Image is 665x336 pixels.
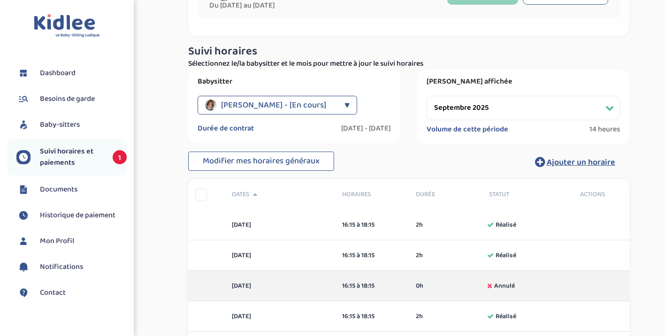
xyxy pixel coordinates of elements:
span: Historique de paiement [40,210,115,221]
span: Ajouter un horaire [547,156,615,169]
p: Sélectionnez le/la babysitter et le mois pour mettre à jour le suivi horaires [188,58,629,69]
span: Réalisé [496,220,516,230]
span: Horaires [342,190,402,199]
img: avatar_bihan-julie_2024_08_22_13_46_10.png [205,99,216,111]
div: Dates [225,190,335,199]
a: Contact [16,286,127,300]
label: Babysitter [198,77,391,86]
div: [DATE] [225,312,335,321]
span: 2h [416,251,423,260]
img: contact.svg [16,286,31,300]
span: Baby-sitters [40,119,80,130]
div: Durée [409,190,482,199]
span: Réalisé [496,251,516,260]
h3: Suivi horaires [188,46,629,58]
img: documents.svg [16,183,31,197]
div: 16:15 à 18:15 [342,251,402,260]
div: ▼ [344,96,350,115]
span: Dashboard [40,68,76,79]
a: Documents [16,183,127,197]
span: Du [DATE] au [DATE] [209,1,374,10]
div: [DATE] [225,281,335,291]
span: Suivi horaires et paiements [40,146,103,168]
span: 14 heures [589,125,620,134]
a: Historique de paiement [16,208,127,222]
img: babysitters.svg [16,118,31,132]
img: suivihoraire.svg [16,208,31,222]
img: suivihoraire.svg [16,150,31,164]
div: [DATE] [225,220,335,230]
span: Modifier mes horaires généraux [203,154,320,168]
span: Notifications [40,261,83,273]
div: 16:15 à 18:15 [342,312,402,321]
img: besoin.svg [16,92,31,106]
span: [PERSON_NAME] - [En cours] [221,96,326,115]
label: Durée de contrat [198,124,254,133]
div: 16:15 à 18:15 [342,281,402,291]
label: [DATE] - [DATE] [341,124,391,133]
div: 16:15 à 18:15 [342,220,402,230]
button: Ajouter un horaire [521,152,629,172]
label: [PERSON_NAME] affichée [427,77,620,86]
span: 2h [416,312,423,321]
a: Baby-sitters [16,118,127,132]
div: [DATE] [225,251,335,260]
img: dashboard.svg [16,66,31,80]
a: Mon Profil [16,234,127,248]
span: Annulé [494,281,515,291]
a: Suivi horaires et paiements 1 [16,146,127,168]
a: Dashboard [16,66,127,80]
a: Notifications [16,260,127,274]
span: Contact [40,287,66,298]
span: Mon Profil [40,236,74,247]
img: profil.svg [16,234,31,248]
img: notification.svg [16,260,31,274]
span: Documents [40,184,77,195]
div: Statut [482,190,556,199]
span: 0h [416,281,423,291]
span: 1 [113,150,127,164]
span: Réalisé [496,312,516,321]
div: Actions [556,190,629,199]
span: 2h [416,220,423,230]
label: Volume de cette période [427,125,508,134]
a: Besoins de garde [16,92,127,106]
span: Besoins de garde [40,93,95,105]
button: Modifier mes horaires généraux [188,152,334,171]
img: logo.svg [34,14,100,38]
